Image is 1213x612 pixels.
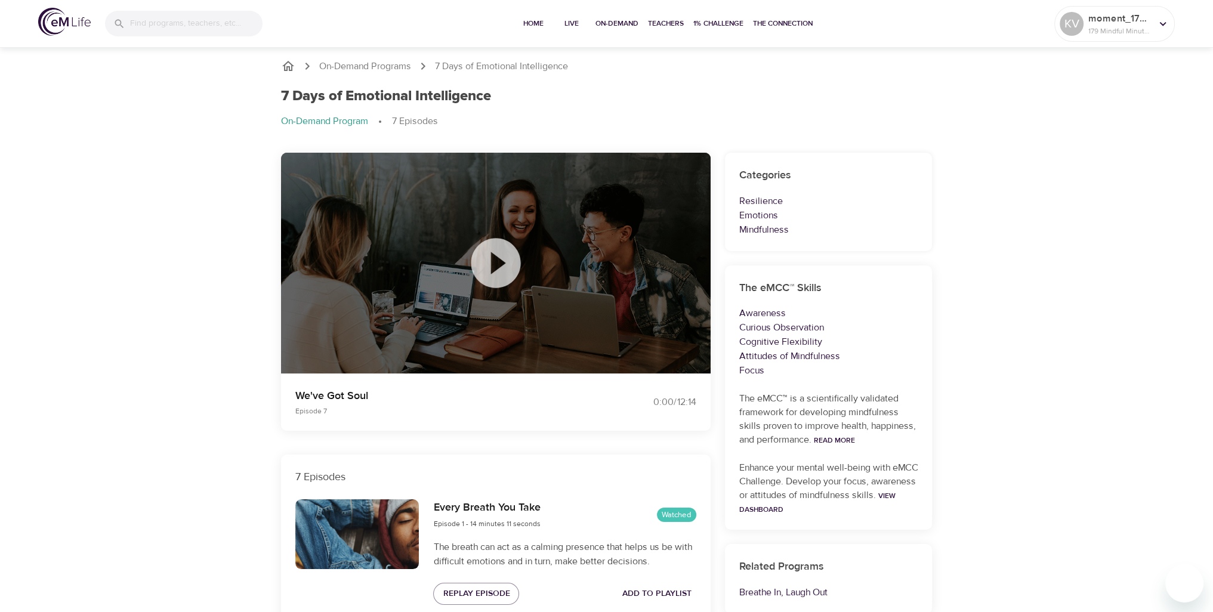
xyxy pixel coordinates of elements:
[295,388,592,404] p: We've Got Soul
[657,509,696,521] span: Watched
[281,115,368,128] p: On-Demand Program
[1060,12,1084,36] div: KV
[557,17,586,30] span: Live
[433,499,540,517] h6: Every Breath You Take
[519,17,548,30] span: Home
[130,11,263,36] input: Find programs, teachers, etc...
[281,115,933,129] nav: breadcrumb
[739,363,918,378] p: Focus
[753,17,813,30] span: The Connection
[295,469,696,485] p: 7 Episodes
[435,60,568,73] p: 7 Days of Emotional Intelligence
[281,88,491,105] h1: 7 Days of Emotional Intelligence
[607,395,696,409] div: 0:00 / 12:14
[618,583,696,605] button: Add to Playlist
[739,280,918,297] h6: The eMCC™ Skills
[739,335,918,349] p: Cognitive Flexibility
[1088,11,1152,26] p: moment_1755283842
[739,349,918,363] p: Attitudes of Mindfulness
[1165,564,1203,602] iframe: Button to launch messaging window
[281,59,933,73] nav: breadcrumb
[392,115,438,128] p: 7 Episodes
[739,491,896,514] a: View Dashboard
[295,406,592,416] p: Episode 7
[1088,26,1152,36] p: 179 Mindful Minutes
[739,392,918,447] p: The eMCC™ is a scientifically validated framework for developing mindfulness skills proven to imp...
[739,558,918,576] h6: Related Programs
[648,17,684,30] span: Teachers
[814,435,855,445] a: Read More
[739,320,918,335] p: Curious Observation
[595,17,638,30] span: On-Demand
[433,519,540,528] span: Episode 1 - 14 minutes 11 seconds
[443,586,510,601] span: Replay Episode
[739,194,918,208] p: Resilience
[739,222,918,237] p: Mindfulness
[38,8,91,36] img: logo
[693,17,743,30] span: 1% Challenge
[622,586,692,601] span: Add to Playlist
[739,208,918,222] p: Emotions
[433,540,696,568] p: The breath can act as a calming presence that helps us be with difficult emotions and in turn, ma...
[319,60,411,73] a: On-Demand Programs
[739,461,918,516] p: Enhance your mental well-being with eMCC Challenge. Develop your focus, awareness or attitudes of...
[739,586,828,598] a: Breathe In, Laugh Out
[433,583,519,605] button: Replay Episode
[739,306,918,320] p: Awareness
[739,167,918,184] h6: Categories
